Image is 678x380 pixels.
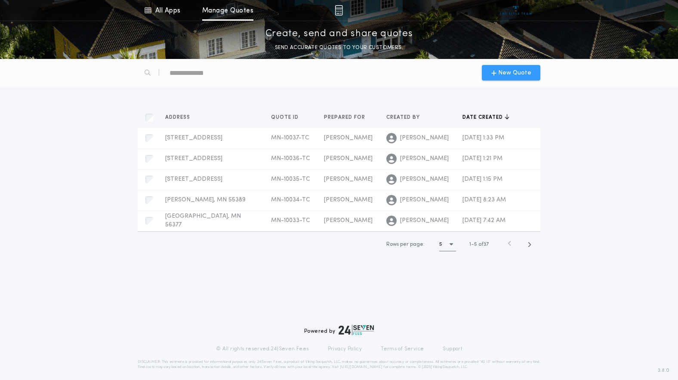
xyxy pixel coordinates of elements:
button: Quote ID [271,113,305,122]
span: [STREET_ADDRESS] [165,135,222,141]
span: [DATE] 7:42 AM [462,217,505,224]
span: Rows per page: [386,242,425,247]
img: logo [339,325,374,335]
span: [DATE] 1:15 PM [462,176,502,182]
p: Create, send and share quotes [265,27,413,41]
span: Address [165,114,192,121]
span: Quote ID [271,114,300,121]
span: [STREET_ADDRESS] [165,155,222,162]
span: [DATE] 1:33 PM [462,135,504,141]
p: SEND ACCURATE QUOTES TO YOUR CUSTOMERS. [275,43,403,52]
span: [PERSON_NAME] [400,134,449,142]
a: [URL][DOMAIN_NAME] [340,365,382,369]
span: [PERSON_NAME] [324,155,373,162]
span: MN-10035-TC [271,176,310,182]
span: MN-10036-TC [271,155,310,162]
span: [PERSON_NAME], MN 55389 [165,197,246,203]
button: 5 [439,238,456,251]
span: New Quote [498,68,531,77]
span: MN-10033-TC [271,217,310,224]
span: [PERSON_NAME] [400,154,449,163]
span: 1 [469,242,471,247]
span: [PERSON_NAME] [324,217,373,224]
span: Created by [386,114,422,121]
span: [PERSON_NAME] [324,197,373,203]
button: Date created [462,113,509,122]
span: [GEOGRAPHIC_DATA], MN 56377 [165,213,241,228]
button: Address [165,113,197,122]
span: [PERSON_NAME] [400,216,449,225]
span: [PERSON_NAME] [400,175,449,184]
span: of 37 [478,241,489,248]
span: MN-10034-TC [271,197,310,203]
span: [PERSON_NAME] [400,196,449,204]
span: 3.8.0 [658,367,669,374]
span: 5 [474,242,477,247]
a: Privacy Policy [328,346,362,352]
a: Support [443,346,462,352]
img: vs-icon [500,6,532,15]
span: MN-10037-TC [271,135,309,141]
div: Powered by [304,325,374,335]
p: DISCLAIMER: This estimate is provided for informational purposes only. 24|Seven Fees, a product o... [138,359,540,370]
a: Terms of Service [381,346,424,352]
span: Prepared for [324,114,367,121]
span: Date created [462,114,505,121]
p: © All rights reserved. 24|Seven Fees [216,346,309,352]
h1: 5 [439,240,442,249]
span: [DATE] 8:23 AM [462,197,506,203]
button: Created by [386,113,426,122]
span: [DATE] 1:21 PM [462,155,502,162]
span: [STREET_ADDRESS] [165,176,222,182]
img: img [335,5,343,15]
span: [PERSON_NAME] [324,176,373,182]
span: [PERSON_NAME] [324,135,373,141]
button: New Quote [482,65,540,80]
